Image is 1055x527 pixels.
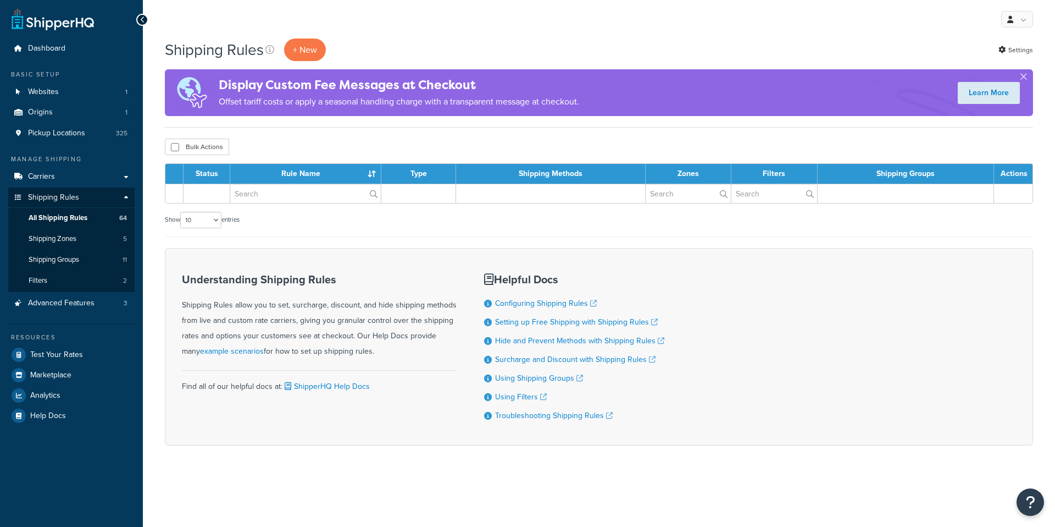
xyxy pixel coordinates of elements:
[28,193,79,202] span: Shipping Rules
[994,164,1032,184] th: Actions
[29,213,87,223] span: All Shipping Rules
[8,70,135,79] div: Basic Setup
[8,229,135,249] li: Shipping Zones
[484,273,664,286] h3: Helpful Docs
[30,350,83,360] span: Test Your Rates
[8,208,135,228] a: All Shipping Rules 64
[8,155,135,164] div: Manage Shipping
[28,44,65,53] span: Dashboard
[8,333,135,342] div: Resources
[998,42,1033,58] a: Settings
[495,391,547,403] a: Using Filters
[646,184,731,203] input: Search
[8,82,135,102] li: Websites
[495,410,613,421] a: Troubleshooting Shipping Rules
[8,365,135,385] a: Marketplace
[284,39,326,61] p: + New
[456,164,645,184] th: Shipping Methods
[219,94,579,109] p: Offset tariff costs or apply a seasonal handling charge with a transparent message at checkout.
[30,411,66,421] span: Help Docs
[8,82,135,102] a: Websites 1
[182,370,457,394] div: Find all of our helpful docs at:
[8,386,135,405] a: Analytics
[8,123,135,144] a: Pickup Locations 325
[28,129,85,138] span: Pickup Locations
[29,234,76,244] span: Shipping Zones
[125,108,127,117] span: 1
[8,406,135,426] a: Help Docs
[165,139,229,155] button: Bulk Actions
[8,188,135,292] li: Shipping Rules
[28,172,55,182] span: Carriers
[646,164,731,184] th: Zones
[28,299,95,308] span: Advanced Features
[8,102,135,123] a: Origins 1
[495,316,658,328] a: Setting up Free Shipping with Shipping Rules
[8,345,135,365] a: Test Your Rates
[958,82,1020,104] a: Learn More
[495,354,656,365] a: Surcharge and Discount with Shipping Rules
[123,255,127,265] span: 11
[182,273,457,359] div: Shipping Rules allow you to set, surcharge, discount, and hide shipping methods from live and cus...
[28,87,59,97] span: Websites
[29,255,79,265] span: Shipping Groups
[200,345,264,357] a: example scenarios
[124,299,127,308] span: 3
[123,234,127,244] span: 5
[8,39,135,59] a: Dashboard
[495,372,583,384] a: Using Shipping Groups
[8,188,135,208] a: Shipping Rules
[8,271,135,291] a: Filters 2
[381,164,456,184] th: Type
[28,108,53,117] span: Origins
[818,164,994,184] th: Shipping Groups
[1017,488,1044,516] button: Open Resource Center
[495,298,597,309] a: Configuring Shipping Rules
[12,8,94,30] a: ShipperHQ Home
[8,250,135,270] a: Shipping Groups 11
[8,293,135,314] li: Advanced Features
[8,208,135,228] li: All Shipping Rules
[123,276,127,286] span: 2
[8,250,135,270] li: Shipping Groups
[180,212,221,228] select: Showentries
[165,39,264,61] h1: Shipping Rules
[8,229,135,249] a: Shipping Zones 5
[182,273,457,286] h3: Understanding Shipping Rules
[8,271,135,291] li: Filters
[165,69,219,116] img: duties-banner-06bc72dcb5fe05cb3f9472aba00be2ae8eb53ab6f0d8bb03d382ba314ac3c341.png
[30,391,60,400] span: Analytics
[125,87,127,97] span: 1
[165,212,240,228] label: Show entries
[230,184,381,203] input: Search
[230,164,381,184] th: Rule Name
[116,129,127,138] span: 325
[8,293,135,314] a: Advanced Features 3
[219,76,579,94] h4: Display Custom Fee Messages at Checkout
[495,335,664,347] a: Hide and Prevent Methods with Shipping Rules
[184,164,230,184] th: Status
[8,102,135,123] li: Origins
[8,123,135,144] li: Pickup Locations
[119,213,127,223] span: 64
[30,371,71,380] span: Marketplace
[29,276,47,286] span: Filters
[731,184,817,203] input: Search
[731,164,818,184] th: Filters
[282,381,370,392] a: ShipperHQ Help Docs
[8,167,135,187] a: Carriers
